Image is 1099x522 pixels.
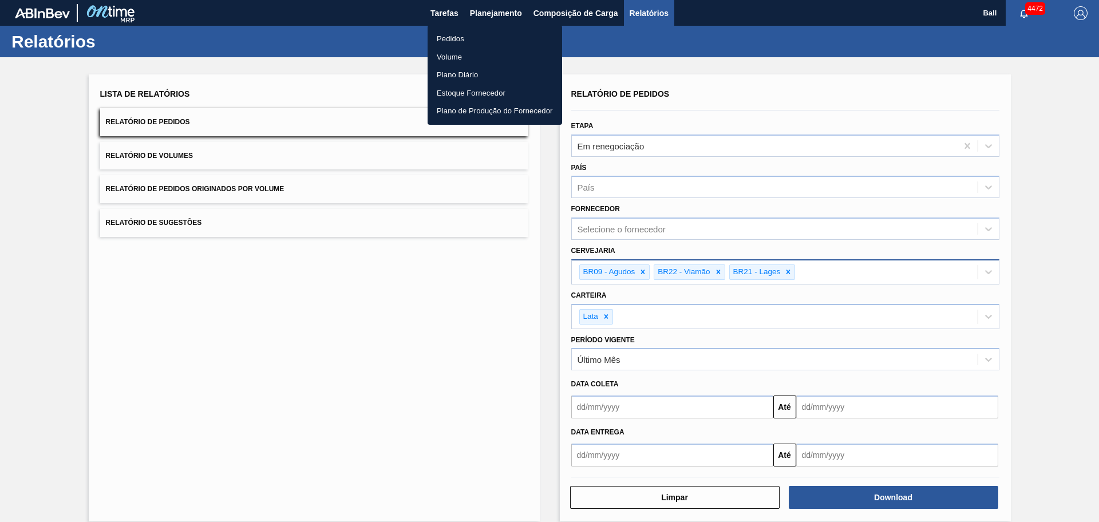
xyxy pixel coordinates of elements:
[428,102,562,120] a: Plano de Produção do Fornecedor
[428,30,562,48] a: Pedidos
[428,84,562,102] a: Estoque Fornecedor
[428,66,562,84] a: Plano Diário
[428,48,562,66] a: Volume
